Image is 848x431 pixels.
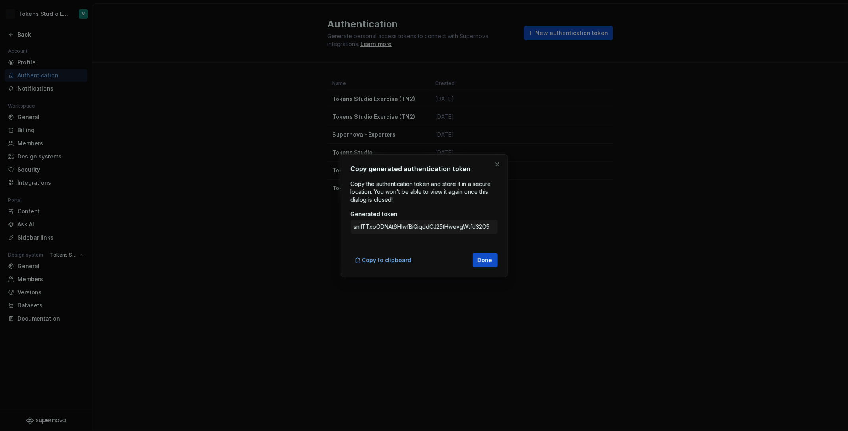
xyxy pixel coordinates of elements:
[351,210,398,218] label: Generated token
[478,256,492,264] span: Done
[473,253,498,267] button: Done
[362,256,412,264] span: Copy to clipboard
[351,164,498,174] h2: Copy generated authentication token
[351,253,417,267] button: Copy to clipboard
[351,180,498,204] p: Copy the authentication token and store it in a secure location. You won't be able to view it aga...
